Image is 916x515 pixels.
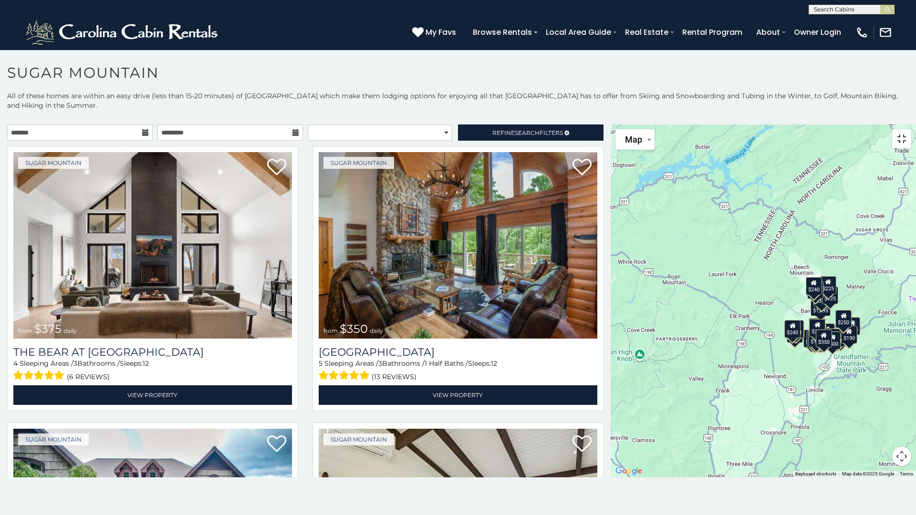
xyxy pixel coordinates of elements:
span: 5 [319,359,323,368]
h3: Grouse Moor Lodge [319,346,597,359]
a: Add to favorites [267,158,286,178]
div: $175 [808,329,824,347]
span: 4 [13,359,18,368]
div: $225 [820,276,836,294]
a: Sugar Mountain [18,433,89,445]
img: phone-regular-white.png [855,26,869,39]
a: Real Estate [620,24,673,41]
a: About [751,24,785,41]
div: $240 [806,277,822,295]
span: Search [515,129,540,136]
span: Map [625,134,642,144]
a: Browse Rentals [468,24,537,41]
span: 1 Half Baths / [425,359,468,368]
div: $155 [807,330,823,348]
div: $200 [819,323,835,341]
div: $265 [810,318,826,336]
a: Rental Program [677,24,747,41]
button: Map camera controls [892,447,911,466]
div: $250 [835,310,852,328]
a: The Bear At [GEOGRAPHIC_DATA] [13,346,292,359]
span: daily [63,327,77,334]
button: Change map style [615,129,655,150]
h3: The Bear At Sugar Mountain [13,346,292,359]
span: 12 [491,359,497,368]
div: $240 [784,320,801,338]
a: Local Area Guide [541,24,616,41]
span: (6 reviews) [67,371,110,383]
img: Google [613,465,645,477]
a: View Property [319,385,597,405]
div: $500 [824,331,841,350]
a: Add to favorites [572,434,592,454]
div: $195 [829,329,845,347]
a: Owner Login [789,24,846,41]
a: Sugar Mountain [323,157,394,169]
img: mail-regular-white.png [879,26,892,39]
a: Open this area in Google Maps (opens a new window) [613,465,645,477]
div: Sleeping Areas / Bathrooms / Sleeps: [13,359,292,383]
a: Terms [900,471,913,476]
span: 3 [378,359,382,368]
div: Sleeping Areas / Bathrooms / Sleeps: [319,359,597,383]
button: Keyboard shortcuts [795,471,836,477]
span: daily [370,327,383,334]
a: Sugar Mountain [18,157,89,169]
a: The Bear At Sugar Mountain from $375 daily [13,152,292,339]
div: $350 [816,330,832,348]
a: Grouse Moor Lodge from $350 daily [319,152,597,339]
span: $375 [34,322,62,336]
span: (13 reviews) [372,371,416,383]
span: from [323,327,338,334]
div: $190 [809,318,825,336]
a: Add to favorites [572,158,592,178]
img: Grouse Moor Lodge [319,152,597,339]
span: 12 [143,359,149,368]
a: My Favs [412,26,458,39]
div: $1,095 [811,298,831,316]
span: Refine Filters [492,129,563,136]
div: $155 [844,317,860,335]
span: Map data ©2025 Google [842,471,894,476]
div: $125 [822,286,838,304]
a: Add to favorites [267,434,286,454]
a: RefineSearchFilters [458,124,604,141]
span: $350 [340,322,368,336]
button: Toggle fullscreen view [892,129,911,148]
a: [GEOGRAPHIC_DATA] [319,346,597,359]
a: View Property [13,385,292,405]
img: The Bear At Sugar Mountain [13,152,292,339]
div: $300 [809,319,825,337]
a: Sugar Mountain [323,433,394,445]
span: My Favs [426,26,456,38]
span: 3 [73,359,77,368]
div: $190 [841,326,857,344]
span: from [18,327,32,334]
img: White-1-2.png [24,18,222,47]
